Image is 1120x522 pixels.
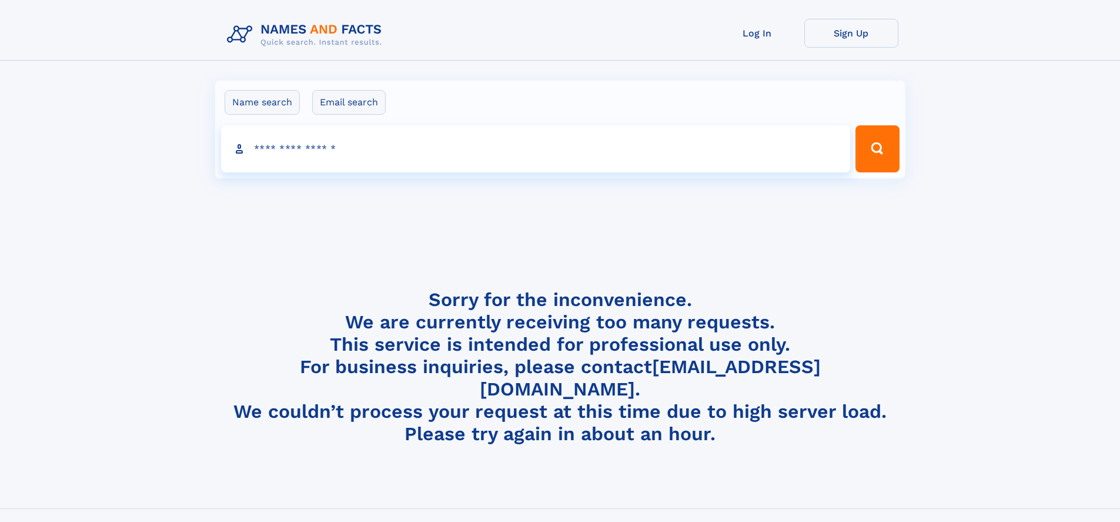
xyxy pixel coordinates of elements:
[222,19,392,51] img: Logo Names and Facts
[225,90,300,115] label: Name search
[221,125,851,172] input: search input
[710,19,804,48] a: Log In
[312,90,386,115] label: Email search
[222,288,898,445] h4: Sorry for the inconvenience. We are currently receiving too many requests. This service is intend...
[804,19,898,48] a: Sign Up
[855,125,899,172] button: Search Button
[480,355,821,400] a: [EMAIL_ADDRESS][DOMAIN_NAME]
